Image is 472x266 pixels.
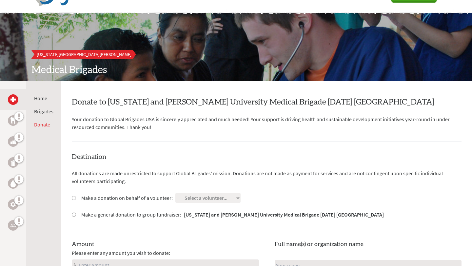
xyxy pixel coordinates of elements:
label: Amount [72,240,94,249]
a: Business [8,136,18,147]
a: Legal Empowerment [8,220,18,231]
span: [US_STATE][GEOGRAPHIC_DATA][PERSON_NAME] [37,51,131,57]
img: Legal Empowerment [10,223,16,227]
a: Dental [8,115,18,126]
a: Brigades [34,108,53,115]
h4: Destination [72,152,462,161]
label: Make a donation on behalf of a volunteer: [81,194,173,202]
p: Your donation to Global Brigades USA is sincerely appreciated and much needed! Your support is dr... [72,115,462,131]
img: Water [10,180,16,187]
h2: Medical Brigades [31,64,441,76]
img: Public Health [10,159,16,166]
img: Medical [10,97,16,102]
h2: Donate to [US_STATE] and [PERSON_NAME] University Medical Brigade [DATE] [GEOGRAPHIC_DATA] [72,97,462,107]
label: Make a general donation to group fundraiser: [81,211,384,218]
li: Home [34,94,53,102]
a: Water [8,178,18,189]
a: Engineering [8,199,18,210]
img: Dental [10,117,16,123]
img: Business [10,139,16,144]
a: Medical [8,94,18,105]
strong: [US_STATE] and [PERSON_NAME] University Medical Brigade [DATE] [GEOGRAPHIC_DATA] [184,211,384,218]
p: All donations are made unrestricted to support Global Brigades' mission. Donations are not made a... [72,169,462,185]
li: Donate [34,121,53,128]
a: [US_STATE][GEOGRAPHIC_DATA][PERSON_NAME] [31,50,137,59]
img: Engineering [10,202,16,207]
a: Donate [34,121,50,128]
label: Full name(s) or organization name [275,240,364,249]
a: Public Health [8,157,18,168]
span: Please enter any amount you wish to donate: [72,249,170,257]
a: Home [34,95,47,102]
